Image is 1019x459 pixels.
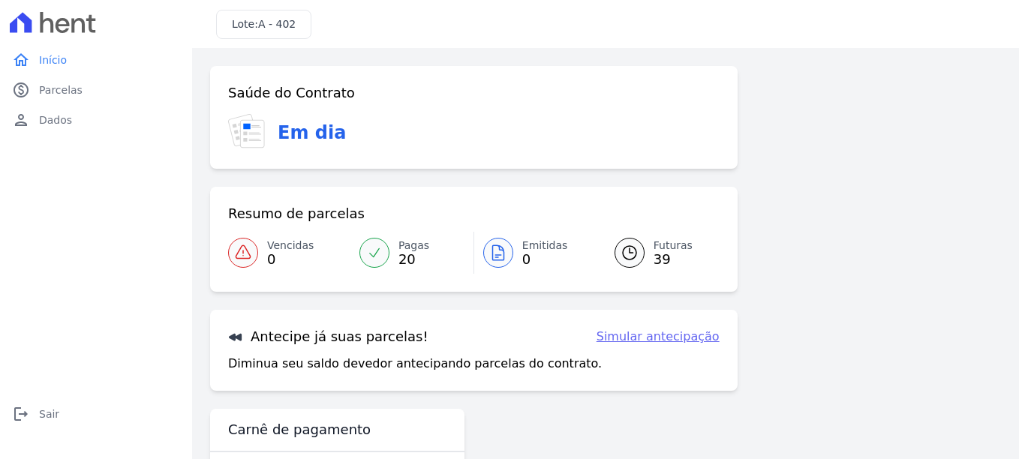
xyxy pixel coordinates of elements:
[654,253,693,265] span: 39
[258,18,296,30] span: A - 402
[12,405,30,423] i: logout
[228,84,355,102] h3: Saúde do Contrato
[228,232,350,274] a: Vencidas 0
[522,238,568,253] span: Emitidas
[39,112,72,127] span: Dados
[39,406,59,421] span: Sair
[350,232,473,274] a: Pagas 20
[398,238,429,253] span: Pagas
[654,238,693,253] span: Futuras
[597,232,720,274] a: Futuras 39
[522,253,568,265] span: 0
[6,75,186,105] a: paidParcelas
[228,205,365,223] h3: Resumo de parcelas
[278,119,346,146] h3: Em dia
[39,82,83,97] span: Parcelas
[228,328,428,346] h3: Antecipe já suas parcelas!
[474,232,597,274] a: Emitidas 0
[267,238,314,253] span: Vencidas
[39,52,67,67] span: Início
[6,399,186,429] a: logoutSair
[6,105,186,135] a: personDados
[12,51,30,69] i: home
[232,16,296,32] h3: Lote:
[12,81,30,99] i: paid
[398,253,429,265] span: 20
[267,253,314,265] span: 0
[228,421,371,439] h3: Carnê de pagamento
[597,328,720,346] a: Simular antecipação
[228,355,602,373] p: Diminua seu saldo devedor antecipando parcelas do contrato.
[12,111,30,129] i: person
[6,45,186,75] a: homeInício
